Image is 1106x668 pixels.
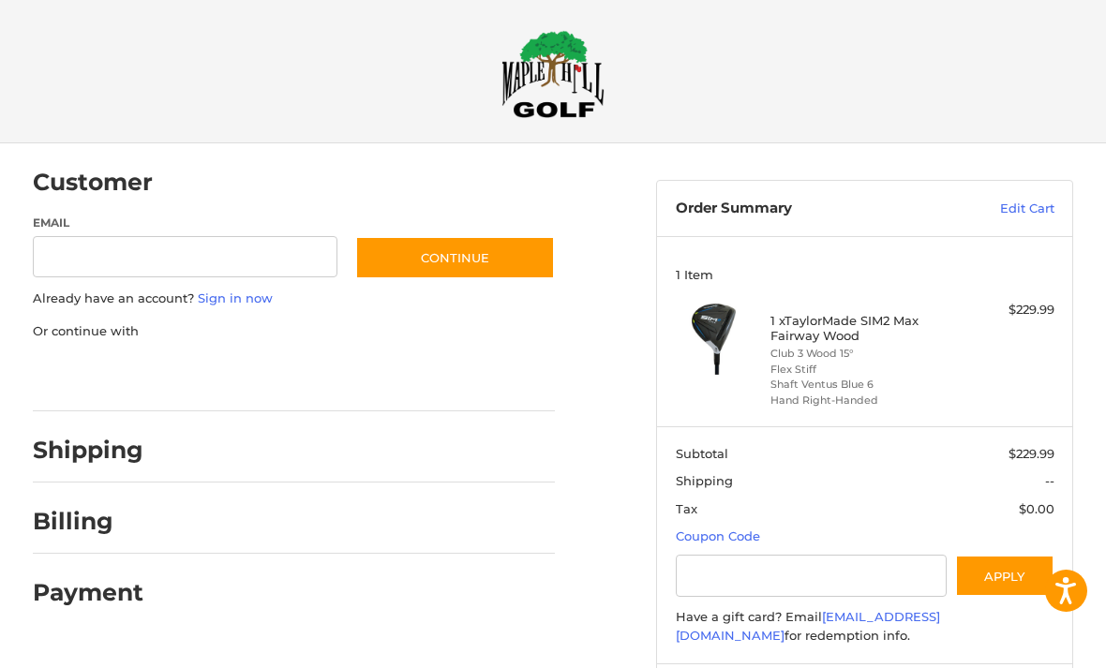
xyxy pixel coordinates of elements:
label: Email [33,215,337,231]
h3: 1 Item [676,267,1054,282]
iframe: PayPal-paypal [26,359,167,393]
h4: 1 x TaylorMade SIM2 Max Fairway Wood [770,313,955,344]
a: Sign in now [198,290,273,305]
div: Have a gift card? Email for redemption info. [676,608,1054,645]
a: Coupon Code [676,528,760,543]
span: Shipping [676,473,733,488]
a: Edit Cart [934,200,1054,218]
button: Continue [355,236,555,279]
input: Gift Certificate or Coupon Code [676,555,947,597]
a: [EMAIL_ADDRESS][DOMAIN_NAME] [676,609,940,643]
h2: Payment [33,578,143,607]
iframe: PayPal-venmo [344,359,485,393]
h3: Order Summary [676,200,934,218]
img: Maple Hill Golf [501,30,605,118]
h2: Shipping [33,436,143,465]
button: Apply [955,555,1054,597]
li: Shaft Ventus Blue 6 [770,377,955,393]
span: $229.99 [1009,446,1054,461]
span: $0.00 [1019,501,1054,516]
h2: Billing [33,507,142,536]
span: -- [1045,473,1054,488]
span: Tax [676,501,697,516]
p: Or continue with [33,322,556,341]
h2: Customer [33,168,153,197]
li: Club 3 Wood 15° [770,346,955,362]
div: $229.99 [960,301,1054,319]
li: Hand Right-Handed [770,393,955,408]
li: Flex Stiff [770,362,955,378]
iframe: PayPal-paylater [186,359,326,393]
span: Subtotal [676,446,728,461]
p: Already have an account? [33,289,556,308]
